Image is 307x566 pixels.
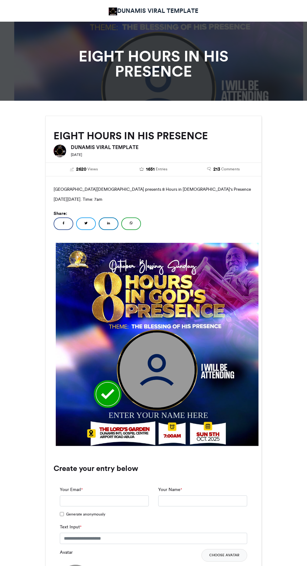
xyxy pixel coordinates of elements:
img: DUNAMIS VIRAL TEMPLATE [109,8,117,15]
label: Avatar [60,549,73,556]
span: 2620 [76,166,86,173]
h1: EIGHT HOURS IN HIS PRESENCE [45,49,262,79]
span: 1651 [146,166,155,173]
p: [GEOGRAPHIC_DATA][DEMOGRAPHIC_DATA] presents 8 Hours in [DEMOGRAPHIC_DATA]'s Presence [DATE][DATE... [54,184,253,204]
div: ENTER YOUR NAME HERE [108,409,216,421]
a: 1651 Entries [123,166,184,173]
label: Your Email [60,486,83,493]
label: Your Name [158,486,182,493]
a: DUNAMIS VIRAL TEMPLATE [109,6,198,15]
img: user_circle.png [120,332,195,408]
a: 2620 Views [54,166,114,173]
span: Views [87,166,98,172]
h6: DUNAMIS VIRAL TEMPLATE [71,145,253,150]
span: Entries [156,166,167,172]
input: Generate anonymously [60,512,64,516]
button: Choose Avatar [201,549,247,562]
a: 213 Comments [193,166,253,173]
h3: Create your entry below [54,465,253,472]
img: 1759399934.524-3af03fa7603bc690cd375f21c7817d71e440a6d0.jpg [56,243,259,446]
label: Text Input [60,524,81,530]
span: Comments [221,166,240,172]
h2: EIGHT HOURS IN HIS PRESENCE [54,130,253,141]
img: DUNAMIS VIRAL TEMPLATE [54,145,66,157]
h5: Share: [54,209,253,217]
span: 213 [213,166,220,173]
small: [DATE] [71,152,82,157]
span: Generate anonymously [66,511,105,517]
